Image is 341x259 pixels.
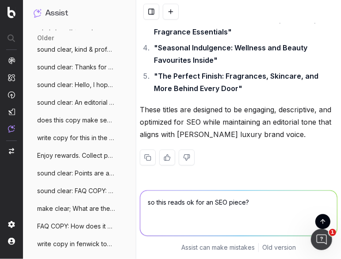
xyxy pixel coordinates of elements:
span: sound clear: Points are added automatica [37,169,115,178]
button: make clear; What are the additional bene [30,202,129,216]
img: Analytics [8,57,15,64]
button: sound clear: Thanks for re-sharing, sorr [30,60,129,74]
button: write copy in fenwick tone of voice foll [30,237,129,251]
span: 1 [329,229,336,236]
span: write copy in fenwick tone of voice foll [37,240,115,248]
span: Enjoy rewards. Collect points & get noti [37,151,115,160]
img: Assist [8,125,15,133]
span: sound clear: FAQ COPY: How does it wo [37,187,115,195]
button: does this copy make sense? 'Turn Up the [30,113,129,127]
span: make clear; What are the additional bene [37,204,115,213]
textarea: so this reads ok for an SEO piece? [140,190,337,236]
span: older [37,34,54,42]
span: sound clear: Hello, I hope you're well. [37,80,115,89]
button: Assist [34,7,126,19]
span: does this copy make sense? 'Turn Up the [37,116,115,125]
span: sound clear, kind & professional: Hey Fa [37,45,115,54]
img: Activation [8,91,15,99]
img: Studio [8,108,15,115]
img: Intelligence [8,74,15,81]
span: FAQ COPY: How does it work? Collect [37,222,115,231]
p: These titles are designed to be engaging, descriptive, and optimized for SEO while maintaining an... [140,103,337,141]
button: sound clear, kind & professional: Hey Fa [30,42,129,57]
strong: "The Perfect Finish: Fragrances, Skincare, and More Behind Every Door" [154,72,320,93]
span: sound clear: Thanks for re-sharing, sorr [37,63,115,72]
img: Assist [34,9,42,17]
span: write copy for this in the Fenwick tone [37,133,115,142]
img: Switch project [9,148,14,154]
img: Setting [8,221,15,228]
button: sound clear: Points are added automatica [30,166,129,180]
button: sound clear: An editorial article focuse [30,95,129,110]
img: Botify logo [8,7,15,18]
p: Assist can make mistakes [181,243,255,252]
button: sound clear: FAQ COPY: How does it wo [30,184,129,198]
iframe: Intercom live chat [311,229,332,250]
strong: "Seasonal Indulgence: Wellness and Beauty Favourites Inside" [154,43,309,65]
h1: Assist [45,7,68,19]
img: My account [8,238,15,245]
span: sound clear: An editorial article focuse [37,98,115,107]
button: FAQ COPY: How does it work? Collect [30,219,129,233]
button: Enjoy rewards. Collect points & get noti [30,149,129,163]
button: sound clear: Hello, I hope you're well. [30,78,129,92]
button: write copy for this in the Fenwick tone [30,131,129,145]
a: Old version [262,243,296,252]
